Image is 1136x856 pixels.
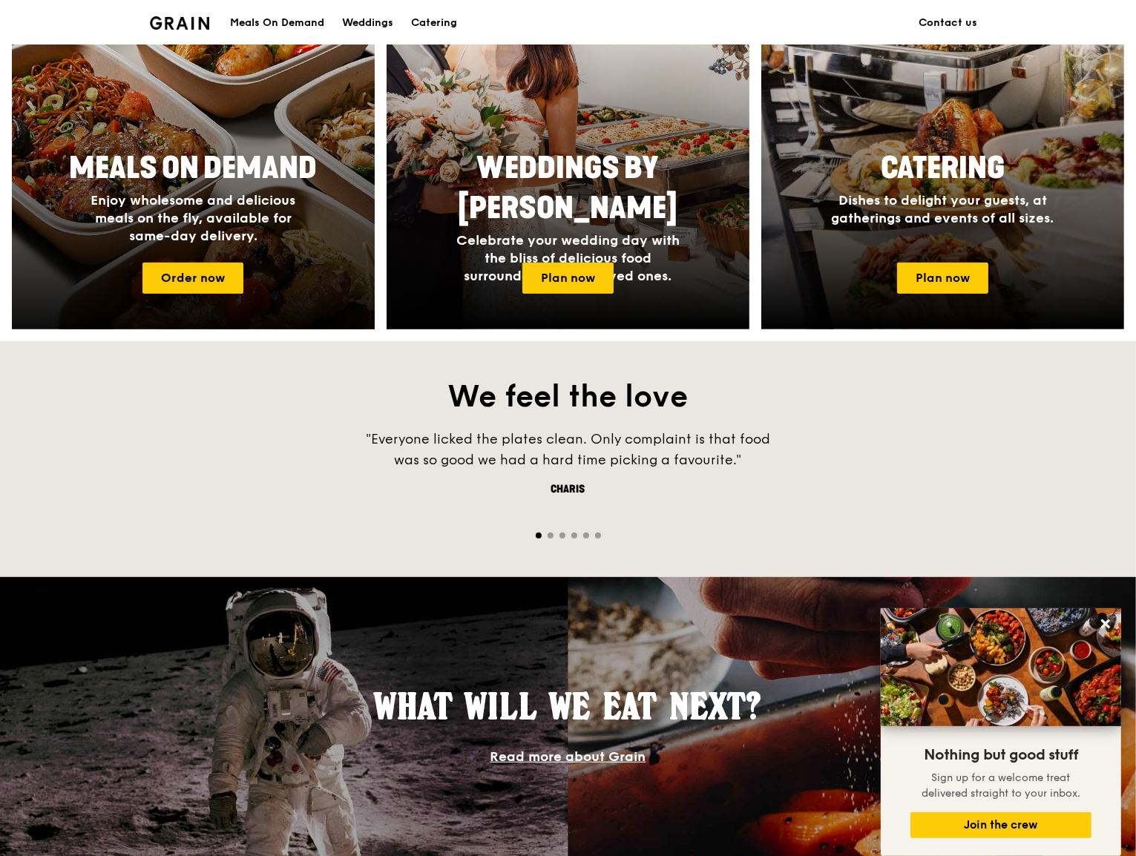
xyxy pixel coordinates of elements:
span: Nothing but good stuff [924,746,1078,764]
span: Meals On Demand [69,151,317,186]
span: Enjoy wholesome and delicious meals on the fly, available for same-day delivery. [91,192,295,244]
img: DSC07876-Edit02-Large.jpeg [881,608,1121,726]
span: Go to slide 2 [548,533,554,539]
button: Join the crew [910,812,1091,838]
button: Close [1094,612,1117,636]
a: Read more about Grain [490,748,646,765]
a: Order now [142,263,243,294]
img: Grain [150,16,210,30]
div: "Everyone licked the plates clean. Only complaint is that food was so good we had a hard time pic... [346,429,791,470]
div: Catering [411,1,457,45]
a: Weddings [333,1,402,45]
span: Go to slide 6 [595,533,601,539]
div: Charis [346,482,791,497]
span: Weddings by [PERSON_NAME] [458,151,677,226]
a: Plan now [897,263,988,294]
a: Catering [402,1,466,45]
span: What will we eat next? [375,685,762,728]
span: Go to slide 5 [583,533,589,539]
span: Catering [881,151,1005,186]
span: Celebrate your wedding day with the bliss of delicious food surrounded by your loved ones. [456,232,680,284]
div: Weddings [342,1,393,45]
a: Plan now [522,263,614,294]
span: Sign up for a welcome treat delivered straight to your inbox. [922,771,1080,800]
a: Contact us [910,1,987,45]
span: Go to slide 4 [571,533,577,539]
span: Dishes to delight your guests, at gatherings and events of all sizes. [832,192,1054,226]
div: Meals On Demand [230,1,324,45]
span: Go to slide 3 [559,533,565,539]
span: Go to slide 1 [536,533,542,539]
